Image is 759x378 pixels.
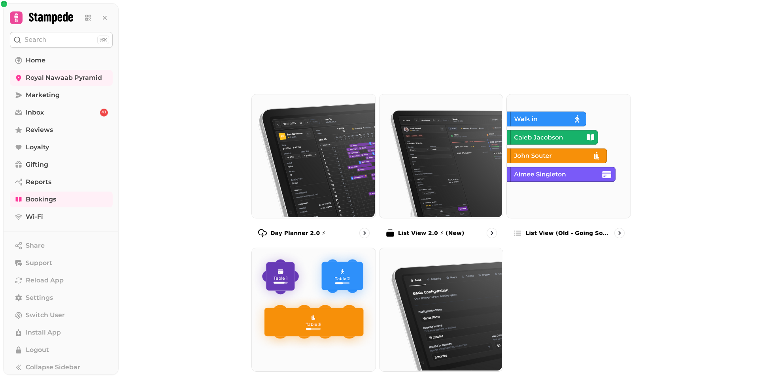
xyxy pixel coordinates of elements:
span: Collapse Sidebar [26,363,80,372]
a: List view (Old - going soon)List view (Old - going soon) [506,94,631,244]
button: Support [10,255,113,271]
a: Marketing [10,87,113,103]
a: Wi-Fi [10,209,113,225]
span: Gifting [26,160,48,169]
span: 41 [102,110,107,115]
a: Settings [10,290,113,306]
button: Reload App [10,273,113,288]
span: Support [26,258,52,268]
img: Day Planner 2.0 ⚡ [251,94,375,217]
span: Reload App [26,276,64,285]
span: Switch User [26,310,65,320]
span: Home [26,56,45,65]
span: Royal Nawaab Pyramid [26,73,102,83]
span: Share [26,241,45,250]
span: Install App [26,328,61,337]
button: Switch User [10,307,113,323]
img: List view (Old - going soon) [506,94,630,217]
span: Logout [26,345,49,355]
span: Inbox [26,108,44,117]
p: List view (Old - going soon) [525,229,611,237]
button: Share [10,238,113,254]
a: Loyalty [10,139,113,155]
a: Home [10,53,113,68]
img: Configuration [379,247,502,371]
a: Day Planner 2.0 ⚡Day Planner 2.0 ⚡ [251,94,376,244]
span: Wi-Fi [26,212,43,222]
a: Reports [10,174,113,190]
svg: go to [361,229,368,237]
span: Reviews [26,125,53,135]
span: Settings [26,293,53,303]
p: Day Planner 2.0 ⚡ [270,229,326,237]
a: Royal Nawaab Pyramid [10,70,113,86]
a: Bookings [10,192,113,207]
a: Gifting [10,157,113,173]
span: Reports [26,177,51,187]
a: Inbox41 [10,105,113,120]
span: Bookings [26,195,56,204]
span: Marketing [26,90,60,100]
a: List View 2.0 ⚡ (New)List View 2.0 ⚡ (New) [379,94,504,244]
img: Floor Plans (beta) [251,247,375,371]
svg: go to [488,229,496,237]
button: Install App [10,325,113,340]
p: Search [25,35,46,45]
img: List View 2.0 ⚡ (New) [379,94,502,217]
span: Loyalty [26,143,49,152]
svg: go to [616,229,623,237]
p: List View 2.0 ⚡ (New) [398,229,464,237]
a: Reviews [10,122,113,138]
button: Logout [10,342,113,358]
div: ⌘K [97,36,109,44]
button: Collapse Sidebar [10,359,113,375]
button: Search⌘K [10,32,113,48]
